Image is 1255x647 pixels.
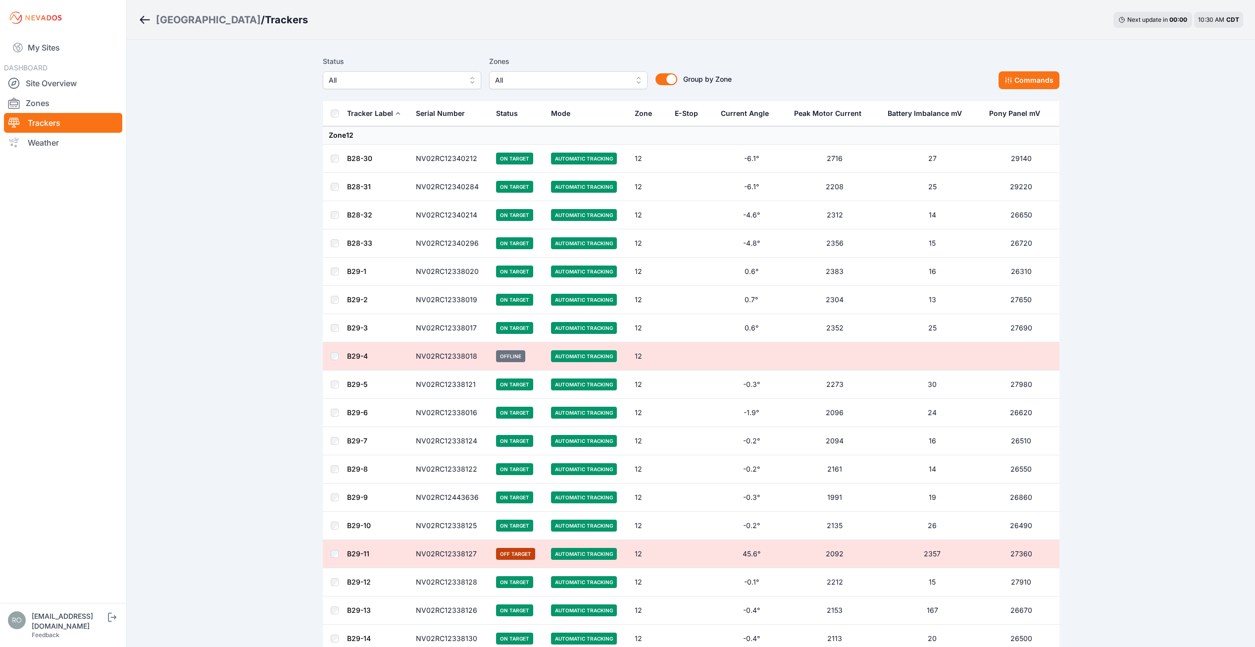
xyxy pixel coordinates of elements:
td: 12 [629,371,669,399]
td: -0.2° [715,427,788,455]
td: 2304 [788,286,882,314]
td: -6.1° [715,173,788,201]
td: 27 [882,145,983,173]
div: Peak Motor Current [794,108,861,118]
td: NV02RC12338128 [410,568,491,596]
td: 2357 [882,540,983,568]
div: Mode [551,108,570,118]
td: 27690 [983,314,1059,342]
td: NV02RC12338122 [410,455,491,484]
button: All [489,71,648,89]
td: 13 [882,286,983,314]
div: Zone [635,108,652,118]
a: B29-9 [347,493,368,501]
a: B29-8 [347,465,368,473]
a: [GEOGRAPHIC_DATA] [156,13,261,27]
td: 12 [629,173,669,201]
label: Status [323,55,481,67]
a: B28-32 [347,211,372,219]
span: Automatic Tracking [551,633,617,645]
td: 45.6° [715,540,788,568]
td: 0.6° [715,314,788,342]
span: Automatic Tracking [551,294,617,306]
button: Zone [635,102,660,125]
td: 16 [882,258,983,286]
span: Next update in [1127,16,1168,23]
span: All [329,74,461,86]
td: NV02RC12338016 [410,399,491,427]
span: On Target [496,153,533,164]
span: Off Target [496,548,535,560]
span: Automatic Tracking [551,181,617,193]
div: Status [496,108,518,118]
span: Automatic Tracking [551,266,617,277]
td: 29140 [983,145,1059,173]
td: 12 [629,314,669,342]
td: -6.1° [715,145,788,173]
td: 12 [629,540,669,568]
td: NV02RC12443636 [410,484,491,512]
a: Zones [4,93,122,113]
button: Serial Number [416,102,473,125]
td: 12 [629,201,669,229]
button: Status [496,102,526,125]
td: 0.7° [715,286,788,314]
a: B29-1 [347,267,366,275]
td: 12 [629,258,669,286]
td: -4.8° [715,229,788,258]
td: 2153 [788,596,882,625]
td: 26490 [983,512,1059,540]
span: Automatic Tracking [551,350,617,362]
span: Automatic Tracking [551,153,617,164]
td: 26620 [983,399,1059,427]
a: B29-12 [347,578,371,586]
a: B28-30 [347,154,372,162]
a: B29-2 [347,295,368,304]
td: -0.2° [715,455,788,484]
span: Automatic Tracking [551,209,617,221]
span: On Target [496,322,533,334]
td: 2161 [788,455,882,484]
td: 167 [882,596,983,625]
span: Offline [496,350,525,362]
a: Trackers [4,113,122,133]
a: B29-11 [347,549,369,558]
td: 2716 [788,145,882,173]
td: 12 [629,286,669,314]
td: NV02RC12340284 [410,173,491,201]
a: Feedback [32,631,59,639]
td: 12 [629,229,669,258]
td: 19 [882,484,983,512]
span: / [261,13,265,27]
span: On Target [496,237,533,249]
span: Group by Zone [683,75,732,83]
button: Commands [999,71,1059,89]
td: 27650 [983,286,1059,314]
td: NV02RC12338018 [410,342,491,371]
td: 1991 [788,484,882,512]
td: 2092 [788,540,882,568]
button: Pony Panel mV [989,102,1048,125]
td: NV02RC12340296 [410,229,491,258]
a: B29-14 [347,634,371,643]
a: B28-33 [347,239,372,247]
td: -0.4° [715,596,788,625]
span: On Target [496,520,533,532]
span: Automatic Tracking [551,576,617,588]
td: NV02RC12338124 [410,427,491,455]
div: [EMAIL_ADDRESS][DOMAIN_NAME] [32,611,106,631]
button: Peak Motor Current [794,102,869,125]
button: Current Angle [721,102,777,125]
a: B29-5 [347,380,367,388]
span: All [495,74,628,86]
a: B29-10 [347,521,371,530]
span: CDT [1226,16,1239,23]
td: 27360 [983,540,1059,568]
td: 26310 [983,258,1059,286]
td: 27910 [983,568,1059,596]
td: 15 [882,229,983,258]
td: 12 [629,427,669,455]
td: NV02RC12338020 [410,258,491,286]
span: On Target [496,633,533,645]
td: NV02RC12340214 [410,201,491,229]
